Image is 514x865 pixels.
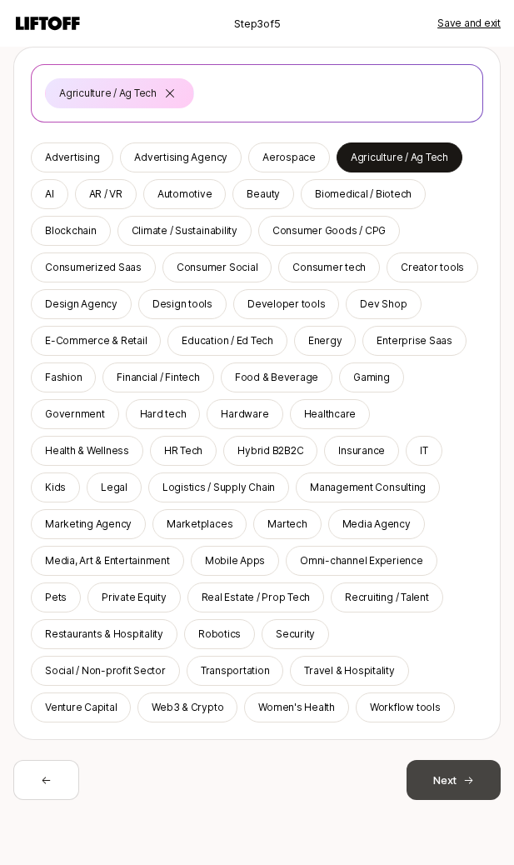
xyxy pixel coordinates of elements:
[45,407,105,422] p: Government
[234,15,281,32] p: Step 3 of 5
[162,480,275,495] p: Logistics / Supply Chain
[89,187,122,202] p: AR / VR
[102,590,167,605] div: Private Equity
[157,187,212,202] p: Automotive
[360,297,407,312] p: Dev Shop
[45,663,166,678] div: Social / Non-profit Sector
[167,517,232,532] p: Marketplaces
[45,553,170,568] p: Media, Art & Entertainment
[237,443,303,458] p: Hybrid B2B2C
[345,590,428,605] p: Recruiting / Talent
[117,370,199,385] p: Financial / Fintech
[134,150,227,165] p: Advertising Agency
[308,333,342,348] p: Energy
[292,260,366,275] p: Consumer tech
[205,553,265,568] p: Mobile Apps
[342,517,411,532] p: Media Agency
[164,443,202,458] p: HR Tech
[315,187,412,202] p: Biomedical / Biotech
[258,700,335,715] p: Women's Health
[276,627,315,642] p: Security
[132,223,237,238] p: Climate / Sustainability
[140,407,187,422] p: Hard tech
[45,370,82,385] p: Fashion
[272,223,386,238] div: Consumer Goods / CPG
[262,150,316,165] p: Aerospace
[247,297,325,312] p: Developer tools
[235,370,318,385] p: Food & Beverage
[45,480,66,495] p: Kids
[45,223,97,238] div: Blockchain
[267,517,307,532] p: Martech
[198,627,241,642] p: Robotics
[437,16,501,31] button: Save and exit
[353,370,390,385] p: Gaming
[101,480,127,495] div: Legal
[177,260,257,275] p: Consumer Social
[59,86,157,101] p: Agriculture / Ag Tech
[304,407,357,422] p: Healthcare
[45,297,117,312] p: Design Agency
[45,627,163,642] p: Restaurants & Hospitality
[45,590,67,605] div: Pets
[300,553,422,568] p: Omni-channel Experience
[45,260,142,275] p: Consumerized Saas
[407,760,501,800] button: Next
[45,700,117,715] p: Venture Capital
[370,700,441,715] p: Workflow tools
[45,150,99,165] p: Advertising
[310,480,426,495] p: Management Consulting
[351,150,448,165] p: Agriculture / Ag Tech
[202,590,310,605] p: Real Estate / Prop Tech
[152,700,223,715] p: Web3 & Crypto
[338,443,385,458] p: Insurance
[420,443,428,458] p: IT
[247,187,280,202] div: Beauty
[45,443,129,458] p: Health & Wellness
[45,517,132,532] div: Marketing Agency
[45,333,147,348] p: E-Commerce & Retail
[45,187,54,202] p: AI
[182,333,272,348] p: Education / Ed Tech
[377,333,452,348] p: Enterprise Saas
[401,260,464,275] p: Creator tools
